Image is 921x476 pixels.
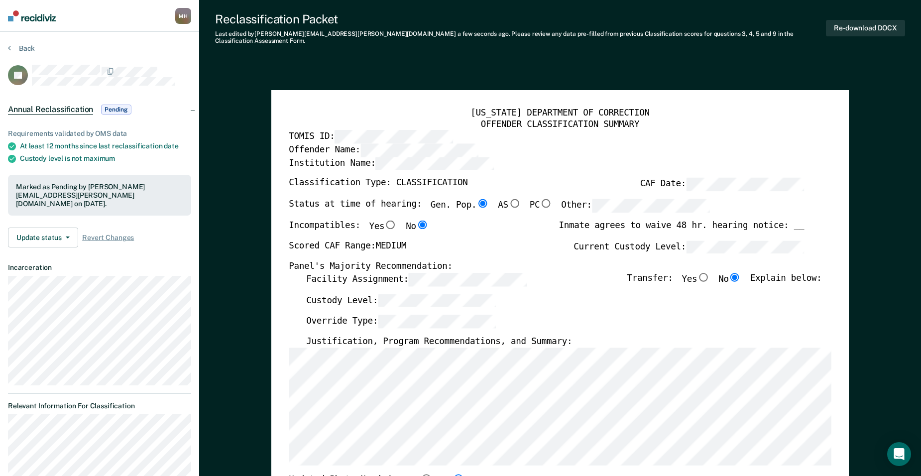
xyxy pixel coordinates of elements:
span: Revert Changes [82,234,134,242]
dt: Relevant Information For Classification [8,402,191,410]
input: Institution Name: [376,157,494,170]
label: Facility Assignment: [306,272,527,286]
label: Offender Name: [289,143,478,157]
input: Facility Assignment: [409,272,527,286]
span: Annual Reclassification [8,105,93,115]
div: Last edited by [PERSON_NAME][EMAIL_ADDRESS][PERSON_NAME][DOMAIN_NAME] . Please review any data pr... [215,30,826,45]
label: Custody Level: [306,294,496,307]
label: Override Type: [306,315,496,328]
input: Other: [592,199,710,213]
div: Status at time of hearing: [289,199,710,220]
input: No [729,272,741,281]
div: [US_STATE] DEPARTMENT OF CORRECTION [289,108,831,119]
div: M H [175,8,191,24]
img: Recidiviz [8,10,56,21]
label: TOMIS ID: [289,130,453,143]
input: Gen. Pop. [476,199,489,208]
label: Gen. Pop. [431,199,489,213]
div: OFFENDER CLASSIFICATION SUMMARY [289,119,831,130]
div: Custody level is not [20,154,191,163]
input: Yes [697,272,709,281]
dt: Incarceration [8,263,191,272]
input: PC [540,199,552,208]
div: Transfer: Explain below: [627,272,821,293]
div: Reclassification Packet [215,12,826,26]
div: Marked as Pending by [PERSON_NAME][EMAIL_ADDRESS][PERSON_NAME][DOMAIN_NAME] on [DATE]. [16,183,183,208]
div: Panel's Majority Recommendation: [289,261,804,273]
span: Pending [101,105,131,115]
button: Re-download DOCX [826,20,905,36]
div: Open Intercom Messenger [887,442,911,466]
label: Yes [369,220,397,233]
input: Current Custody Level: [686,240,804,253]
div: Inmate agrees to waive 48 hr. hearing notice: __ [559,220,804,240]
input: CAF Date: [686,178,804,191]
label: Other: [561,199,710,213]
input: Override Type: [378,315,496,328]
span: maximum [84,154,115,162]
label: Yes [682,272,709,286]
button: Back [8,44,35,53]
input: No [416,220,429,229]
button: MH [175,8,191,24]
label: PC [530,199,553,213]
span: a few seconds ago [458,30,509,37]
input: Custody Level: [378,294,496,307]
div: At least 12 months since last reclassification [20,142,191,150]
span: date [164,142,178,150]
label: Scored CAF Range: MEDIUM [289,240,406,253]
input: Yes [384,220,397,229]
div: Incompatibles: [289,220,429,240]
label: Current Custody Level: [574,240,804,253]
label: Institution Name: [289,157,494,170]
button: Update status [8,228,78,247]
label: CAF Date: [640,178,805,191]
input: Offender Name: [360,143,478,157]
div: Requirements validated by OMS data [8,129,191,138]
label: No [718,272,741,286]
input: TOMIS ID: [335,130,453,143]
label: No [406,220,429,233]
label: Classification Type: CLASSIFICATION [289,178,467,191]
label: Justification, Program Recommendations, and Summary: [306,336,572,348]
input: AS [508,199,521,208]
label: AS [498,199,521,213]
